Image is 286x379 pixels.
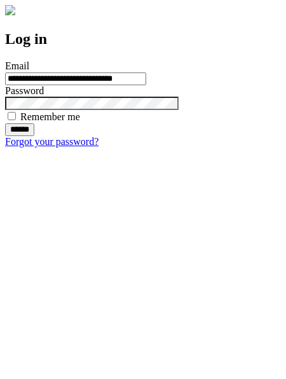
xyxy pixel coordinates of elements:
[5,136,99,147] a: Forgot your password?
[5,5,15,15] img: logo-4e3dc11c47720685a147b03b5a06dd966a58ff35d612b21f08c02c0306f2b779.png
[5,31,281,48] h2: Log in
[20,111,80,122] label: Remember me
[5,85,44,96] label: Password
[5,60,29,71] label: Email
